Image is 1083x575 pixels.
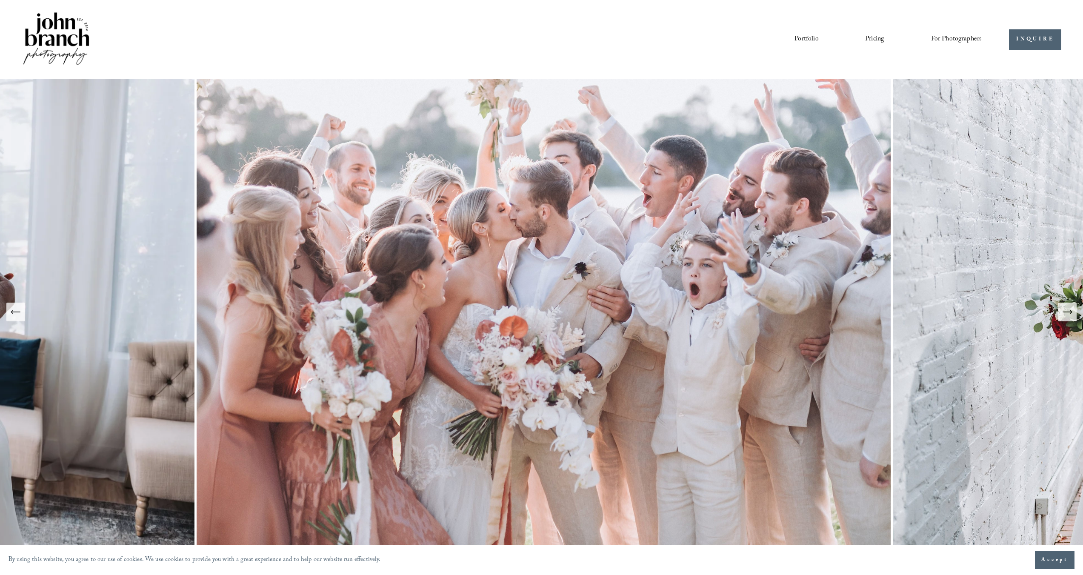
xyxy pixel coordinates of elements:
[194,79,893,545] img: A wedding party celebrating outdoors, featuring a bride and groom kissing amidst cheering bridesm...
[1058,303,1077,321] button: Next Slide
[931,32,982,47] a: folder dropdown
[6,303,25,321] button: Previous Slide
[1035,551,1074,569] button: Accept
[1041,556,1068,564] span: Accept
[865,32,884,47] a: Pricing
[9,554,381,566] p: By using this website, you agree to our use of cookies. We use cookies to provide you with a grea...
[22,11,91,68] img: John Branch IV Photography
[794,32,818,47] a: Portfolio
[931,33,982,46] span: For Photographers
[1009,29,1061,50] a: INQUIRE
